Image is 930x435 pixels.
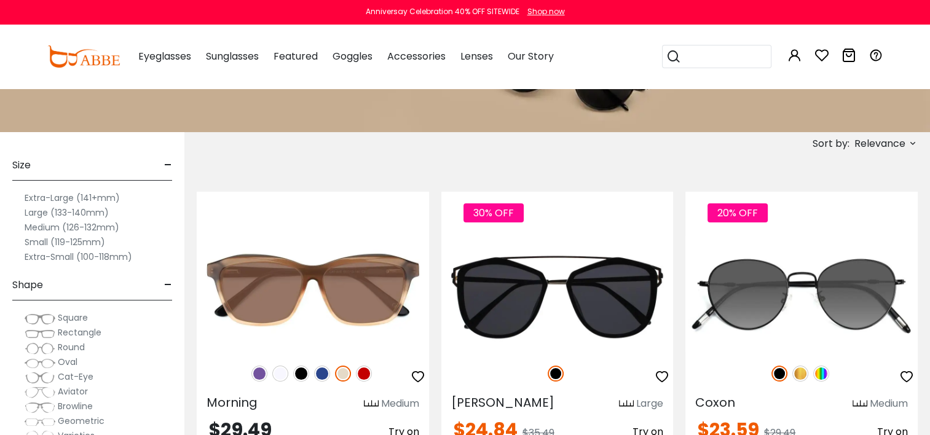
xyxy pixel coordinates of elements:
span: - [164,151,172,180]
img: size ruler [619,399,634,409]
span: Featured [274,49,318,63]
div: Shop now [527,6,565,17]
span: Size [12,151,31,180]
img: abbeglasses.com [47,45,120,68]
img: Black [771,366,787,382]
img: Purple [251,366,267,382]
img: Oval.png [25,357,55,369]
img: Browline.png [25,401,55,413]
img: Rectangle.png [25,327,55,340]
span: Sunglasses [206,49,259,63]
span: Aviator [58,385,88,398]
img: Black Lydia - Combination,Metal,TR ,Universal Bridge Fit [441,236,674,352]
span: Relevance [854,133,905,155]
img: Square.png [25,313,55,325]
div: Anniversay Celebration 40% OFF SITEWIDE [366,6,519,17]
label: Large (133-140mm) [25,205,109,220]
span: Sort by: [813,136,849,151]
img: Cream Morning - Acetate ,Universal Bridge Fit [197,236,429,352]
label: Extra-Small (100-118mm) [25,249,132,264]
span: Coxon [695,394,735,411]
span: Morning [207,394,258,411]
img: Cream [335,366,351,382]
span: Round [58,341,85,353]
label: Extra-Large (141+mm) [25,190,120,205]
img: size ruler [364,399,379,409]
span: Cat-Eye [58,370,93,383]
div: Large [636,396,663,411]
img: Red [356,366,372,382]
img: Black [548,366,564,382]
img: size ruler [853,399,867,409]
label: Medium (126-132mm) [25,220,119,235]
span: Eyeglasses [138,49,191,63]
img: Black Coxon - Metal ,Adjust Nose Pads [685,236,918,352]
img: Blue [314,366,330,382]
img: Black [293,366,309,382]
span: Rectangle [58,326,101,339]
span: Accessories [387,49,446,63]
img: Gold [792,366,808,382]
span: 20% OFF [707,203,768,222]
img: Aviator.png [25,386,55,399]
span: Square [58,312,88,324]
span: Shape [12,270,43,300]
img: Translucent [272,366,288,382]
label: Small (119-125mm) [25,235,105,249]
div: Medium [870,396,908,411]
span: Oval [58,356,77,368]
span: Browline [58,400,93,412]
img: Cat-Eye.png [25,372,55,384]
img: Geometric.png [25,416,55,428]
img: Multicolor [813,366,829,382]
span: 30% OFF [463,203,524,222]
span: Goggles [333,49,372,63]
a: Shop now [521,6,565,17]
img: Round.png [25,342,55,355]
div: Medium [381,396,419,411]
span: [PERSON_NAME] [451,394,554,411]
span: Our Story [508,49,554,63]
span: Lenses [460,49,493,63]
span: Geometric [58,415,104,427]
span: - [164,270,172,300]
